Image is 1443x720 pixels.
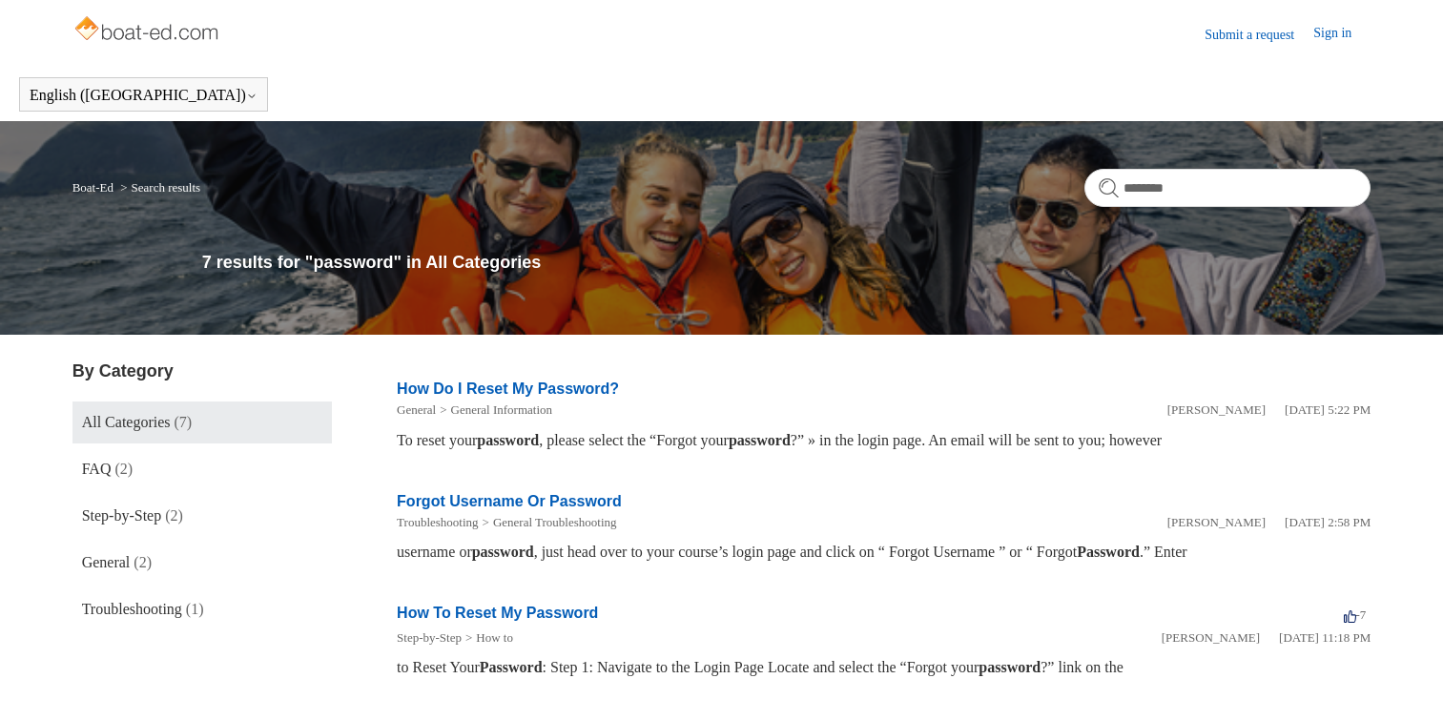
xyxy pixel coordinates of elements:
[82,414,171,430] span: All Categories
[165,507,183,524] span: (2)
[397,401,436,420] li: General
[397,515,478,529] a: Troubleshooting
[82,554,131,570] span: General
[1077,544,1140,560] em: Password
[1279,630,1371,645] time: 03/13/2022, 23:18
[72,359,332,384] h3: By Category
[397,656,1371,679] div: to Reset Your : Step 1: Navigate to the Login Page Locate and select the “Forgot your ?” link on the
[397,381,619,397] a: How Do I Reset My Password?
[134,554,152,570] span: (2)
[82,601,182,617] span: Troubleshooting
[493,515,617,529] a: General Troubleshooting
[397,402,436,417] a: General
[479,513,617,532] li: General Troubleshooting
[1379,656,1429,706] div: Live chat
[397,429,1371,452] div: To reset your , please select the “Forgot your ?” » in the login page. An email will be sent to y...
[72,180,113,195] a: Boat-Ed
[1162,628,1260,648] li: [PERSON_NAME]
[186,601,204,617] span: (1)
[397,630,462,645] a: Step-by-Step
[72,588,332,630] a: Troubleshooting (1)
[436,401,552,420] li: General Information
[1285,515,1371,529] time: 05/20/2025, 14:58
[1084,169,1371,207] input: Search
[175,414,193,430] span: (7)
[451,402,552,417] a: General Information
[72,180,117,195] li: Boat-Ed
[72,401,332,443] a: All Categories (7)
[114,461,133,477] span: (2)
[30,87,258,104] button: English ([GEOGRAPHIC_DATA])
[72,448,332,490] a: FAQ (2)
[72,542,332,584] a: General (2)
[729,432,791,448] em: password
[1313,23,1371,46] a: Sign in
[979,659,1041,675] em: password
[72,11,224,50] img: Boat-Ed Help Center home page
[397,628,462,648] li: Step-by-Step
[472,544,534,560] em: password
[116,180,200,195] li: Search results
[1167,513,1266,532] li: [PERSON_NAME]
[1344,607,1367,622] span: -7
[202,250,1371,276] h1: 7 results for "password" in All Categories
[476,630,513,645] a: How to
[1167,401,1266,420] li: [PERSON_NAME]
[397,493,622,509] a: Forgot Username Or Password
[480,659,543,675] em: Password
[82,507,162,524] span: Step-by-Step
[72,495,332,537] a: Step-by-Step (2)
[1205,25,1313,45] a: Submit a request
[397,513,478,532] li: Troubleshooting
[82,461,112,477] span: FAQ
[397,541,1371,564] div: username or , just head over to your course’s login page and click on “ Forgot Username ” or “ Fo...
[477,432,539,448] em: password
[397,605,598,621] a: How To Reset My Password
[1285,402,1371,417] time: 01/05/2024, 17:22
[462,628,513,648] li: How to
